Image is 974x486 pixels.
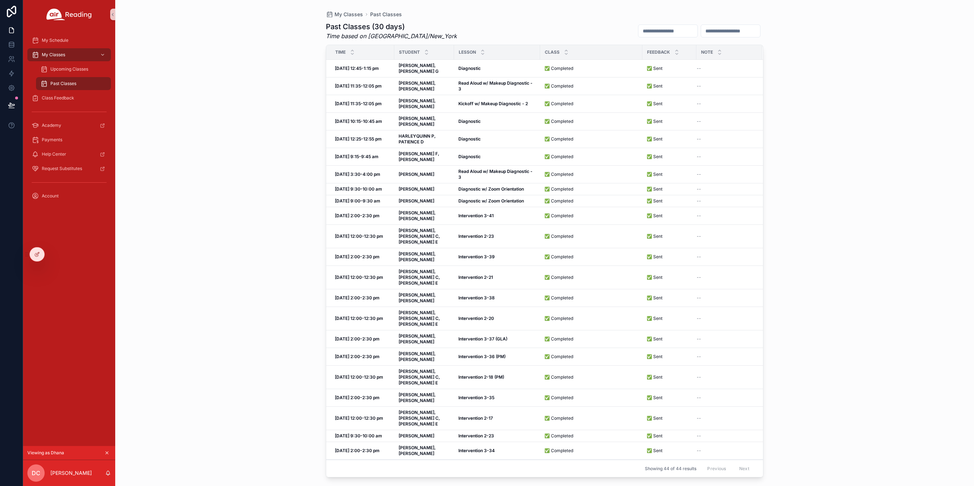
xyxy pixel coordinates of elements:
strong: Intervention 2-23 [458,233,494,239]
span: ✅ Completed [544,213,573,219]
a: My Classes [27,48,111,61]
a: Request Substitutes [27,162,111,175]
strong: [DATE] 9:15-9:45 am [335,154,378,159]
span: ✅ Completed [544,448,573,454]
span: ✅ Completed [544,316,573,321]
span: ✅ Completed [544,186,573,192]
strong: Intervention 3-37 (GLA) [458,336,507,342]
span: ✅ Sent [647,254,663,260]
span: -- [697,415,701,421]
strong: [DATE] 2:00-2:30 pm [335,448,380,453]
span: ✅ Completed [544,415,573,421]
span: ✅ Completed [544,395,573,401]
span: Student [399,49,420,55]
strong: [DATE] 2:00-2:30 pm [335,213,380,218]
span: Past Classes [50,81,76,86]
strong: [DATE] 3:30-4:00 pm [335,171,380,177]
strong: [PERSON_NAME], [PERSON_NAME] [399,80,437,92]
strong: [PERSON_NAME], [PERSON_NAME] [399,392,437,403]
strong: [DATE] 2:00-2:30 pm [335,295,380,300]
span: -- [697,295,701,301]
span: ✅ Completed [544,83,573,89]
strong: Diagnostic w/ Zoom Orientation [458,186,524,192]
h1: Past Classes (30 days) [326,22,457,32]
span: ✅ Completed [544,354,573,360]
span: -- [697,154,701,160]
span: Account [42,193,59,199]
span: Feedback [647,49,670,55]
strong: [PERSON_NAME] [399,198,434,204]
span: -- [697,66,701,71]
strong: Intervention 3-36 (PM) [458,354,506,359]
span: ✅ Sent [647,295,663,301]
strong: [PERSON_NAME], [PERSON_NAME] [399,116,437,127]
span: ✅ Completed [544,336,573,342]
strong: [DATE] 12:25-12:55 pm [335,136,382,142]
span: ✅ Sent [647,213,663,219]
strong: [PERSON_NAME], [PERSON_NAME] G [399,63,439,74]
span: ✅ Sent [647,448,663,454]
strong: [DATE] 10:15-10:45 am [335,119,382,124]
a: My Schedule [27,34,111,47]
strong: HARLEYQUINN P, PATIENCE D [399,133,437,144]
strong: Intervention 3-34 [458,448,495,453]
span: ✅ Sent [647,233,663,239]
span: ✅ Completed [544,233,573,239]
a: Upcoming Classes [36,63,111,76]
span: -- [697,101,701,107]
span: Upcoming Classes [50,66,88,72]
strong: Diagnostic [458,119,481,124]
span: ✅ Sent [647,136,663,142]
span: Time [335,49,346,55]
strong: [DATE] 2:00-2:30 pm [335,395,380,400]
span: -- [697,254,701,260]
strong: [PERSON_NAME], [PERSON_NAME] C, [PERSON_NAME] E [399,228,441,245]
a: Payments [27,133,111,146]
strong: Intervention 2-18 (PM) [458,374,504,380]
span: -- [697,336,701,342]
strong: [PERSON_NAME], [PERSON_NAME] C, [PERSON_NAME] E [399,410,441,427]
span: -- [697,119,701,124]
span: -- [697,213,701,219]
strong: Intervention 2-23 [458,433,494,438]
strong: Intervention 3-39 [458,254,495,259]
span: -- [697,171,701,177]
strong: [PERSON_NAME], [PERSON_NAME] C, [PERSON_NAME] E [399,369,441,385]
span: Class Feedback [42,95,74,101]
span: ✅ Completed [544,101,573,107]
span: ✅ Sent [647,395,663,401]
strong: Intervention 2-17 [458,415,493,421]
span: ✅ Completed [544,119,573,124]
strong: [DATE] 12:00-12:30 pm [335,275,383,280]
span: -- [697,433,701,439]
span: -- [697,316,701,321]
strong: [DATE] 12:00-12:30 pm [335,415,383,421]
strong: Read Aloud w/ Makeup Diagnostic - 3 [458,169,534,180]
span: My Schedule [42,37,68,43]
span: Request Substitutes [42,166,82,171]
span: ✅ Sent [647,415,663,421]
span: ✅ Sent [647,171,663,177]
span: ✅ Sent [647,354,663,360]
p: [PERSON_NAME] [50,469,92,477]
span: ✅ Completed [544,433,573,439]
a: Past Classes [370,11,402,18]
em: Time based on [GEOGRAPHIC_DATA]/New_York [326,32,457,40]
strong: [PERSON_NAME] [399,186,434,192]
strong: [PERSON_NAME], [PERSON_NAME] [399,292,437,303]
span: ✅ Completed [544,198,573,204]
span: Class [545,49,560,55]
span: -- [697,275,701,280]
span: Payments [42,137,62,143]
strong: Intervention 3-35 [458,395,494,400]
span: ✅ Completed [544,136,573,142]
strong: [DATE] 9:00-9:30 am [335,198,380,204]
strong: [DATE] 9:30-10:00 am [335,433,382,438]
strong: [DATE] 11:35-12:05 pm [335,101,382,106]
span: -- [697,186,701,192]
span: ✅ Sent [647,275,663,280]
span: ✅ Completed [544,171,573,177]
strong: [DATE] 12:00-12:30 pm [335,374,383,380]
span: ✅ Sent [647,83,663,89]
